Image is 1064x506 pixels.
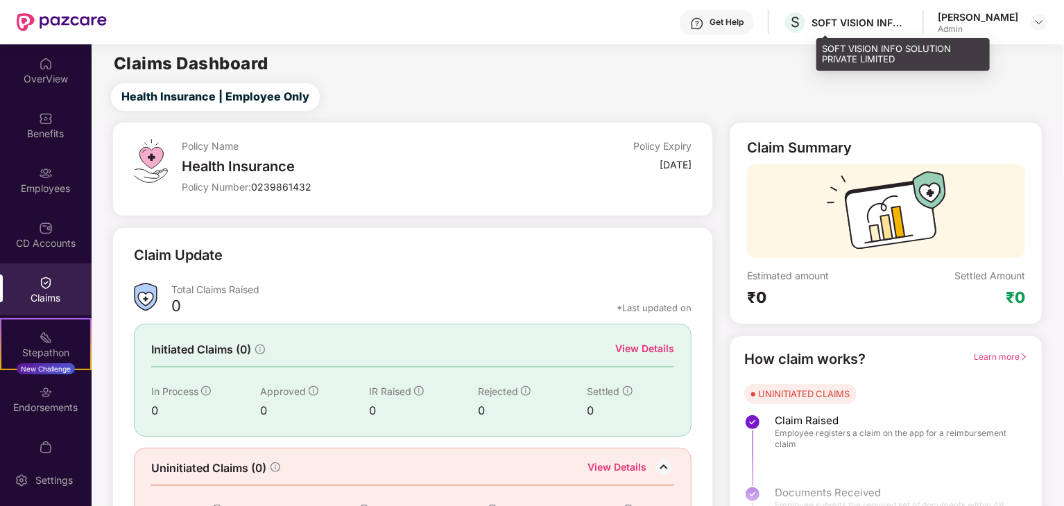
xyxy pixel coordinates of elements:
[587,385,620,397] span: Settled
[182,180,522,193] div: Policy Number:
[151,385,198,397] span: In Process
[111,83,320,111] button: Health Insurance | Employee Only
[31,473,77,487] div: Settings
[15,473,28,487] img: svg+xml;base64,PHN2ZyBpZD0iU2V0dGluZy0yMHgyMCIgeG1sbnM9Imh0dHA6Ly93d3cudzMub3JnLzIwMDAvc3ZnIiB3aW...
[816,38,990,71] div: SOFT VISION INFO SOLUTION PRIVATE LIMITED
[134,139,168,183] img: svg+xml;base64,PHN2ZyB4bWxucz0iaHR0cDovL3d3dy53My5vcmcvMjAwMC9zdmciIHdpZHRoPSI0OS4zMiIgaGVpZ2h0PS...
[369,385,411,397] span: IR Raised
[633,139,692,152] div: Policy Expiry
[134,245,223,266] div: Claim Update
[201,386,211,396] span: info-circle
[1,346,90,360] div: Stepathon
[791,14,800,30] span: S
[151,341,251,358] span: Initiated Claims (0)
[251,181,311,193] span: 0239861432
[39,331,53,344] img: svg+xml;base64,PHN2ZyB4bWxucz0iaHR0cDovL3d3dy53My5vcmcvMjAwMC9zdmciIHdpZHRoPSIyMSIgaGVpZ2h0PSIyMC...
[39,276,53,290] img: svg+xml;base64,PHN2ZyBpZD0iQ2xhaW0iIHhtbG5zPSJodHRwOi8vd3d3LnczLm9yZy8yMDAwL3N2ZyIgd2lkdGg9IjIwIi...
[260,385,306,397] span: Approved
[39,166,53,180] img: svg+xml;base64,PHN2ZyBpZD0iRW1wbG95ZWVzIiB4bWxucz0iaHR0cDovL3d3dy53My5vcmcvMjAwMC9zdmciIHdpZHRoPS...
[478,402,587,419] div: 0
[39,221,53,235] img: svg+xml;base64,PHN2ZyBpZD0iQ0RfQWNjb3VudHMiIGRhdGEtbmFtZT0iQ0QgQWNjb3VudHMiIHhtbG5zPSJodHRwOi8vd3...
[660,158,692,171] div: [DATE]
[171,283,692,296] div: Total Claims Raised
[587,460,646,478] div: View Details
[414,386,424,396] span: info-circle
[744,414,761,430] img: svg+xml;base64,PHN2ZyBpZD0iU3RlcC1Eb25lLTMyeDMyIiB4bWxucz0iaHR0cDovL3d3dy53My5vcmcvMjAwMC9zdmciIH...
[151,460,266,477] span: Uninitiated Claims (0)
[747,269,886,282] div: Estimated amount
[615,341,674,356] div: View Details
[1006,288,1025,307] div: ₹0
[775,414,1014,428] span: Claim Raised
[114,55,268,72] h2: Claims Dashboard
[39,440,53,454] img: svg+xml;base64,PHN2ZyBpZD0iTXlfT3JkZXJzIiBkYXRhLW5hbWU9Ik15IE9yZGVycyIgeG1sbnM9Imh0dHA6Ly93d3cudz...
[812,16,909,29] div: SOFT VISION INFO SOLUTION PRIVATE LIMITED
[369,402,478,419] div: 0
[134,283,157,311] img: ClaimsSummaryIcon
[954,269,1025,282] div: Settled Amount
[974,351,1028,362] span: Learn more
[744,349,866,370] div: How claim works?
[690,17,704,30] img: svg+xml;base64,PHN2ZyBpZD0iSGVscC0zMngzMiIgeG1sbnM9Imh0dHA6Ly93d3cudzMub3JnLzIwMDAvc3ZnIiB3aWR0aD...
[1020,353,1028,361] span: right
[623,386,633,396] span: info-circle
[521,386,531,396] span: info-circle
[171,296,181,320] div: 0
[710,17,744,28] div: Get Help
[938,24,1018,35] div: Admin
[653,457,674,478] img: DownIcon
[121,88,309,105] span: Health Insurance | Employee Only
[39,385,53,399] img: svg+xml;base64,PHN2ZyBpZD0iRW5kb3JzZW1lbnRzIiB4bWxucz0iaHR0cDovL3d3dy53My5vcmcvMjAwMC9zdmciIHdpZH...
[182,158,522,175] div: Health Insurance
[747,288,886,307] div: ₹0
[827,171,946,258] img: svg+xml;base64,PHN2ZyB3aWR0aD0iMTcyIiBoZWlnaHQ9IjExMyIgdmlld0JveD0iMCAwIDE3MiAxMTMiIGZpbGw9Im5vbm...
[39,57,53,71] img: svg+xml;base64,PHN2ZyBpZD0iSG9tZSIgeG1sbnM9Imh0dHA6Ly93d3cudzMub3JnLzIwMDAvc3ZnIiB3aWR0aD0iMjAiIG...
[938,10,1018,24] div: [PERSON_NAME]
[775,428,1014,450] span: Employee registers a claim on the app for a reimbursement claim
[1033,17,1045,28] img: svg+xml;base64,PHN2ZyBpZD0iRHJvcGRvd24tMzJ4MzIiIHhtbG5zPSJodHRwOi8vd3d3LnczLm9yZy8yMDAwL3N2ZyIgd2...
[758,387,850,401] div: UNINITIATED CLAIMS
[39,112,53,125] img: svg+xml;base64,PHN2ZyBpZD0iQmVuZWZpdHMiIHhtbG5zPSJodHRwOi8vd3d3LnczLm9yZy8yMDAwL3N2ZyIgd2lkdGg9Ij...
[587,402,675,419] div: 0
[478,385,518,397] span: Rejected
[617,302,692,314] div: *Last updated on
[260,402,369,419] div: 0
[309,386,318,396] span: info-circle
[747,139,852,156] div: Claim Summary
[17,363,75,374] div: New Challenge
[151,402,260,419] div: 0
[182,139,522,152] div: Policy Name
[271,462,280,472] span: info-circle
[17,13,107,31] img: New Pazcare Logo
[255,344,265,354] span: info-circle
